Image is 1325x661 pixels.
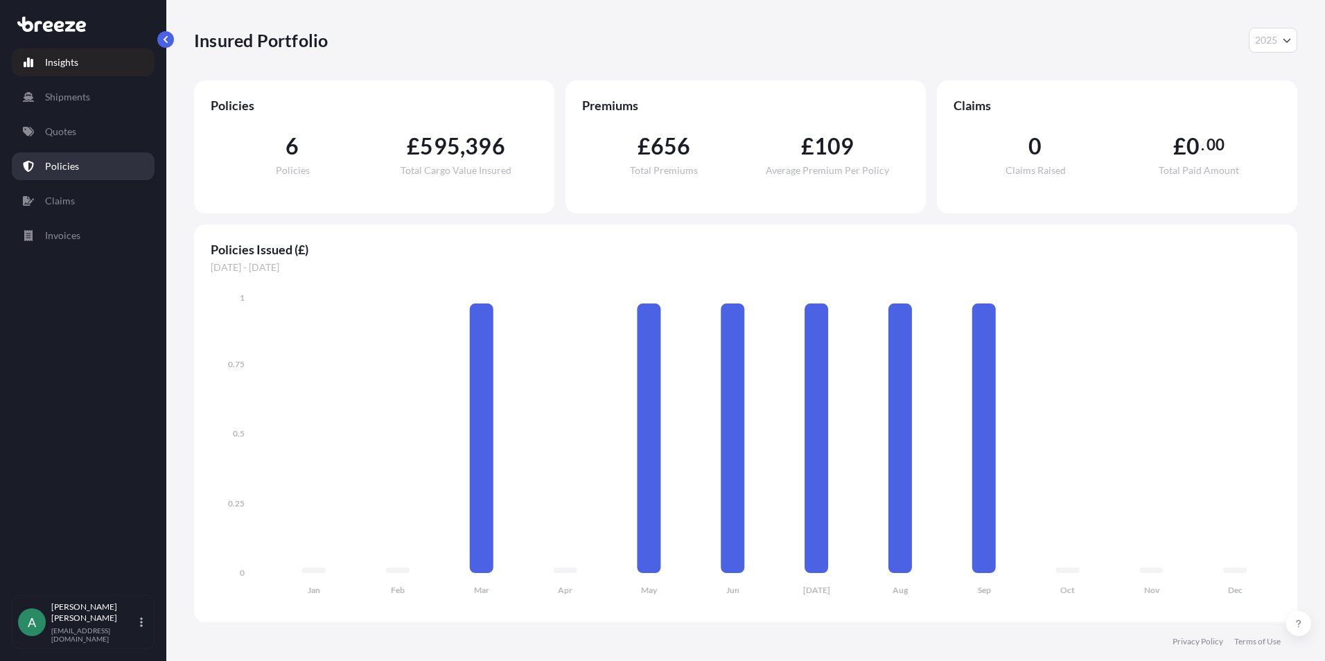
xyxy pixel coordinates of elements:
[420,135,460,157] span: 595
[465,135,505,157] span: 396
[630,166,698,175] span: Total Premiums
[12,118,155,146] a: Quotes
[12,49,155,76] a: Insights
[651,135,691,157] span: 656
[407,135,420,157] span: £
[1144,585,1160,595] tspan: Nov
[308,585,320,595] tspan: Jan
[978,585,991,595] tspan: Sep
[1060,585,1075,595] tspan: Oct
[460,135,465,157] span: ,
[558,585,572,595] tspan: Apr
[45,229,80,243] p: Invoices
[45,194,75,208] p: Claims
[45,125,76,139] p: Quotes
[276,166,310,175] span: Policies
[1249,28,1297,53] button: Year Selector
[1028,135,1042,157] span: 0
[1006,166,1066,175] span: Claims Raised
[211,97,538,114] span: Policies
[28,615,36,629] span: A
[1159,166,1239,175] span: Total Paid Amount
[240,292,245,303] tspan: 1
[240,567,245,578] tspan: 0
[228,359,245,369] tspan: 0.75
[814,135,854,157] span: 109
[391,585,405,595] tspan: Feb
[474,585,489,595] tspan: Mar
[582,97,909,114] span: Premiums
[12,83,155,111] a: Shipments
[638,135,651,157] span: £
[45,159,79,173] p: Policies
[1228,585,1243,595] tspan: Dec
[1186,135,1200,157] span: 0
[893,585,909,595] tspan: Aug
[801,135,814,157] span: £
[1173,135,1186,157] span: £
[1173,636,1223,647] a: Privacy Policy
[726,585,739,595] tspan: Jun
[766,166,889,175] span: Average Premium Per Policy
[1206,139,1225,150] span: 00
[211,241,1281,258] span: Policies Issued (£)
[45,90,90,104] p: Shipments
[233,428,245,439] tspan: 0.5
[1255,33,1277,47] span: 2025
[1234,636,1281,647] a: Terms of Use
[641,585,658,595] tspan: May
[954,97,1281,114] span: Claims
[286,135,299,157] span: 6
[211,261,1281,274] span: [DATE] - [DATE]
[401,166,511,175] span: Total Cargo Value Insured
[51,601,137,624] p: [PERSON_NAME] [PERSON_NAME]
[12,152,155,180] a: Policies
[194,29,328,51] p: Insured Portfolio
[45,55,78,69] p: Insights
[12,187,155,215] a: Claims
[12,222,155,249] a: Invoices
[51,626,137,643] p: [EMAIL_ADDRESS][DOMAIN_NAME]
[1201,139,1204,150] span: .
[803,585,830,595] tspan: [DATE]
[228,498,245,509] tspan: 0.25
